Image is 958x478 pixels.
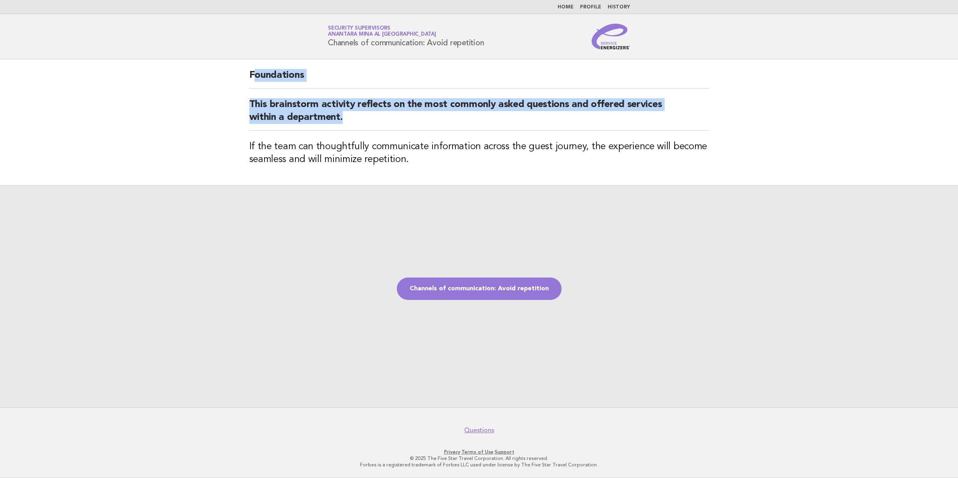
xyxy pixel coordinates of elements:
[234,462,724,468] p: Forbes is a registered trademark of Forbes LLC used under license by The Five Star Travel Corpora...
[234,449,724,455] p: · ·
[328,26,484,47] h1: Channels of communication: Avoid repetition
[608,5,630,10] a: History
[558,5,574,10] a: Home
[249,69,709,89] h2: Foundations
[397,277,562,300] a: Channels of communication: Avoid repetition
[328,26,436,37] a: Security SupervisorsAnantara Mina al [GEOGRAPHIC_DATA]
[495,449,514,455] a: Support
[249,98,709,131] h2: This brainstorm activity reflects on the most commonly asked questions and offered services withi...
[464,426,494,434] a: Questions
[249,140,709,166] h3: If the team can thoughtfully communicate information across the guest journey, the experience wil...
[328,32,436,37] span: Anantara Mina al [GEOGRAPHIC_DATA]
[580,5,601,10] a: Profile
[444,449,460,455] a: Privacy
[461,449,493,455] a: Terms of Use
[592,24,630,49] img: Service Energizers
[234,455,724,462] p: © 2025 The Five Star Travel Corporation. All rights reserved.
